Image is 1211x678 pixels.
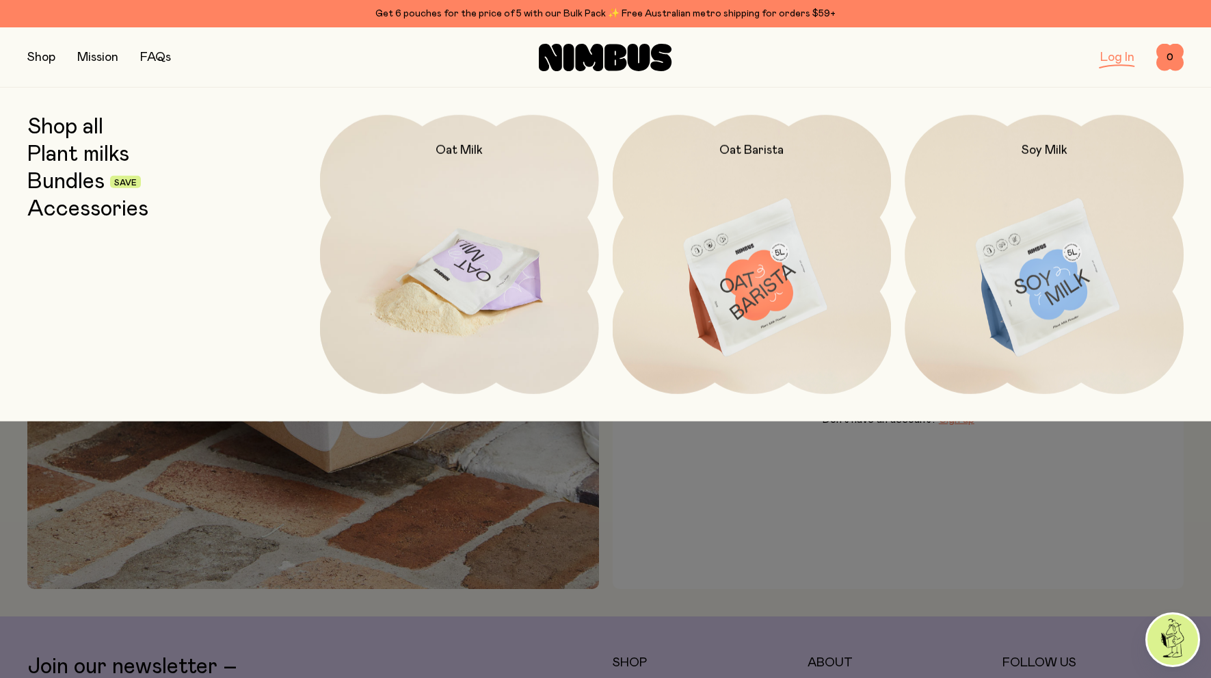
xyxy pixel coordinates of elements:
[27,5,1184,22] div: Get 6 pouches for the price of 5 with our Bulk Pack ✨ Free Australian metro shipping for orders $59+
[1100,51,1134,64] a: Log In
[27,170,105,194] a: Bundles
[719,142,784,159] h2: Oat Barista
[1147,614,1198,665] img: agent
[1022,142,1067,159] h2: Soy Milk
[114,179,137,187] span: Save
[613,115,892,394] a: Oat Barista
[27,197,148,222] a: Accessories
[905,115,1184,394] a: Soy Milk
[140,51,171,64] a: FAQs
[1156,44,1184,71] button: 0
[27,115,103,140] a: Shop all
[27,142,129,167] a: Plant milks
[436,142,483,159] h2: Oat Milk
[77,51,118,64] a: Mission
[320,115,599,394] a: Oat Milk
